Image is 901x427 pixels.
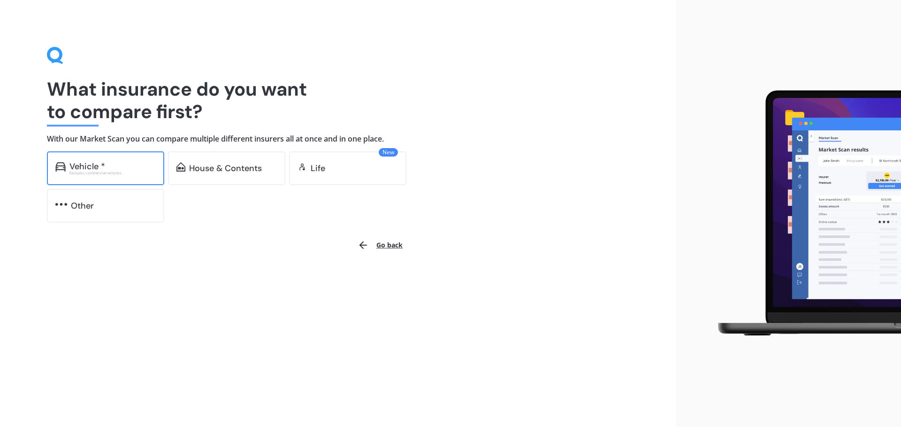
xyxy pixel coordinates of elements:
[47,134,629,144] h4: With our Market Scan you can compare multiple different insurers all at once and in one place.
[379,148,398,157] span: New
[71,201,94,210] div: Other
[704,85,901,343] img: laptop.webp
[69,162,105,171] div: Vehicle *
[298,162,307,172] img: life.f720d6a2d7cdcd3ad642.svg
[189,164,262,173] div: House & Contents
[352,234,408,256] button: Go back
[176,162,185,172] img: home-and-contents.b802091223b8502ef2dd.svg
[55,162,66,172] img: car.f15378c7a67c060ca3f3.svg
[69,171,156,175] div: Excludes commercial vehicles
[55,200,67,209] img: other.81dba5aafe580aa69f38.svg
[47,78,629,123] h1: What insurance do you want to compare first?
[311,164,325,173] div: Life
